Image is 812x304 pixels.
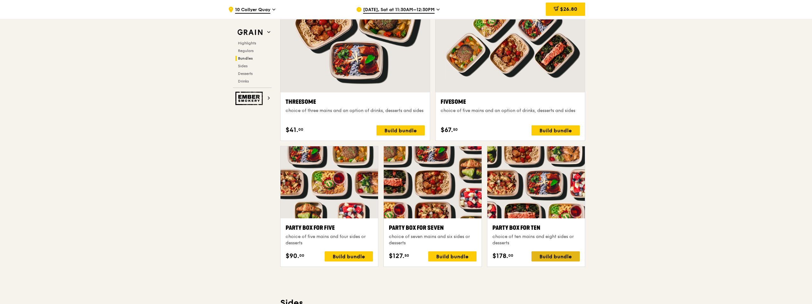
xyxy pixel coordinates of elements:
[298,127,303,132] span: 00
[286,251,299,261] span: $90.
[286,234,373,246] div: choice of five mains and four sides or desserts
[238,64,247,68] span: Sides
[560,6,577,12] span: $26.80
[238,41,256,45] span: Highlights
[363,7,435,14] span: [DATE], Sat at 11:30AM–12:30PM
[441,97,580,106] div: Fivesome
[404,253,409,258] span: 50
[389,234,476,246] div: choice of seven mains and six sides or desserts
[238,56,253,61] span: Bundles
[441,108,580,114] div: choice of five mains and an option of drinks, desserts and sides
[238,79,249,83] span: Drinks
[531,251,580,261] div: Build bundle
[492,251,508,261] span: $178.
[492,234,580,246] div: choice of ten mains and eight sides or desserts
[453,127,458,132] span: 50
[286,97,425,106] div: Threesome
[299,253,304,258] span: 00
[286,125,298,135] span: $41.
[235,92,265,105] img: Ember Smokery web logo
[286,108,425,114] div: choice of three mains and an option of drinks, desserts and sides
[286,223,373,232] div: Party Box for Five
[508,253,513,258] span: 00
[531,125,580,135] div: Build bundle
[389,251,404,261] span: $127.
[325,251,373,261] div: Build bundle
[441,125,453,135] span: $67.
[238,49,254,53] span: Regulars
[492,223,580,232] div: Party Box for Ten
[376,125,425,135] div: Build bundle
[389,223,476,232] div: Party Box for Seven
[238,71,253,76] span: Desserts
[235,7,270,14] span: 10 Collyer Quay
[235,27,265,38] img: Grain web logo
[428,251,477,261] div: Build bundle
